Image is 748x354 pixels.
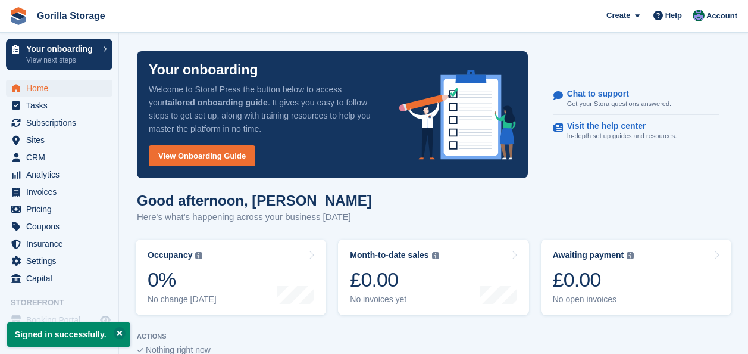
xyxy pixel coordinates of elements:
a: menu [6,80,112,97]
strong: tailored onboarding guide [165,98,268,107]
h1: Good afternoon, [PERSON_NAME] [137,192,372,209]
p: Signed in successfully. [7,322,130,347]
img: icon-info-grey-7440780725fd019a000dd9b08b2336e03edf1995a4989e88bcd33f0948082b44.svg [195,252,202,259]
a: Visit the help center In-depth set up guides and resources. [553,115,719,147]
div: £0.00 [553,268,634,292]
a: menu [6,235,112,252]
a: menu [6,166,112,183]
p: Here's what's happening across your business [DATE] [137,210,372,224]
span: Booking Portal [26,312,98,328]
a: menu [6,132,112,148]
span: Account [706,10,737,22]
a: menu [6,253,112,269]
p: View next steps [26,55,97,66]
div: No open invoices [553,294,634,305]
div: £0.00 [350,268,439,292]
span: CRM [26,149,98,166]
img: Leesha Sutherland [693,10,705,21]
span: Home [26,80,98,97]
a: Your onboarding View next steps [6,39,112,70]
p: Chat to support [567,89,662,99]
p: In-depth set up guides and resources. [567,131,677,141]
a: Awaiting payment £0.00 No open invoices [541,240,731,315]
a: menu [6,218,112,235]
span: Help [665,10,682,21]
a: Occupancy 0% No change [DATE] [136,240,326,315]
span: Pricing [26,201,98,218]
span: Create [606,10,630,21]
span: Subscriptions [26,114,98,131]
a: Month-to-date sales £0.00 No invoices yet [338,240,528,315]
a: Preview store [98,313,112,327]
p: Your onboarding [26,45,97,53]
p: Your onboarding [149,63,258,77]
p: ACTIONS [137,333,730,340]
div: 0% [148,268,217,292]
a: Chat to support Get your Stora questions answered. [553,83,719,116]
span: Storefront [11,297,118,309]
div: No invoices yet [350,294,439,305]
div: No change [DATE] [148,294,217,305]
span: Coupons [26,218,98,235]
img: stora-icon-8386f47178a22dfd0bd8f6a31ec36ba5ce8667c1dd55bd0f319d3a0aa187defe.svg [10,7,27,25]
div: Occupancy [148,250,192,260]
span: Invoices [26,184,98,200]
p: Welcome to Stora! Press the button below to access your . It gives you easy to follow steps to ge... [149,83,380,135]
img: icon-info-grey-7440780725fd019a000dd9b08b2336e03edf1995a4989e88bcd33f0948082b44.svg [627,252,634,259]
a: menu [6,149,112,166]
a: menu [6,114,112,131]
a: menu [6,312,112,328]
img: icon-info-grey-7440780725fd019a000dd9b08b2336e03edf1995a4989e88bcd33f0948082b44.svg [432,252,439,259]
a: menu [6,97,112,114]
a: menu [6,201,112,218]
a: Gorilla Storage [32,6,110,26]
p: Visit the help center [567,121,668,131]
span: Settings [26,253,98,269]
a: menu [6,270,112,287]
img: blank_slate_check_icon-ba018cac091ee9be17c0a81a6c232d5eb81de652e7a59be601be346b1b6ddf79.svg [137,348,143,353]
a: View Onboarding Guide [149,145,255,166]
span: Analytics [26,166,98,183]
span: Insurance [26,235,98,252]
div: Month-to-date sales [350,250,428,260]
span: Capital [26,270,98,287]
div: Awaiting payment [553,250,624,260]
span: Tasks [26,97,98,114]
img: onboarding-info-6c161a55d2c0e0a8cae90662b2fe09162a5109e8cc188191df67fb4f79e88e88.svg [399,70,516,160]
p: Get your Stora questions answered. [567,99,671,109]
a: menu [6,184,112,200]
span: Sites [26,132,98,148]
